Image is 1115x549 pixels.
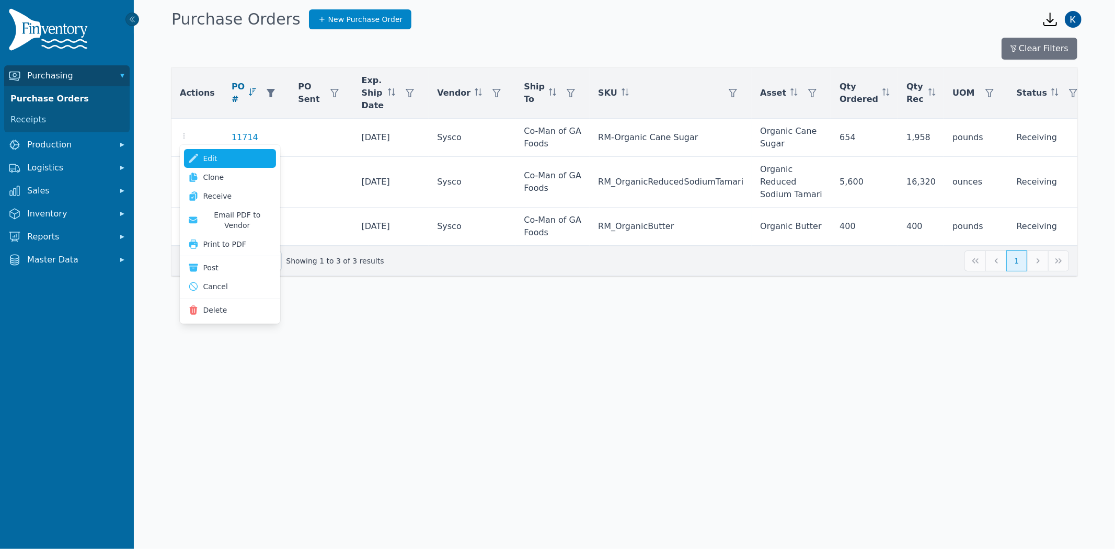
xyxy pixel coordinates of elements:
[6,88,128,109] a: Purchase Orders
[831,119,898,157] td: 654
[27,231,111,243] span: Reports
[1008,119,1093,157] td: Receiving
[232,131,258,144] a: 11714
[4,157,130,178] button: Logistics
[328,14,403,25] span: New Purchase Order
[752,157,831,208] td: Organic Reduced Sodium Tamari
[27,70,111,82] span: Purchasing
[1017,87,1048,99] span: Status
[524,81,545,106] span: Ship To
[353,208,429,246] td: [DATE]
[184,258,276,277] button: Post
[1008,157,1093,208] td: Receiving
[752,119,831,157] td: Organic Cane Sugar
[4,249,130,270] button: Master Data
[232,81,245,106] span: PO #
[27,208,111,220] span: Inventory
[4,203,130,224] button: Inventory
[944,157,1008,208] td: ounces
[1002,38,1077,60] button: Clear Filters
[184,235,276,254] button: Print to PDF
[952,87,975,99] span: UOM
[4,226,130,247] button: Reports
[184,187,276,205] a: Receive
[184,149,276,168] a: Edit
[429,157,515,208] td: Sysco
[1006,250,1027,271] button: Page 1
[898,208,944,246] td: 400
[760,87,786,99] span: Asset
[171,10,301,29] h1: Purchase Orders
[590,208,752,246] td: RM_OrganicButter
[353,157,429,208] td: [DATE]
[180,87,215,99] span: Actions
[898,119,944,157] td: 1,958
[8,8,92,55] img: Finventory
[27,185,111,197] span: Sales
[309,9,412,29] a: New Purchase Order
[590,157,752,208] td: RM_OrganicReducedSodiumTamari
[4,65,130,86] button: Purchasing
[1008,208,1093,246] td: Receiving
[515,157,590,208] td: Co-Man of GA Foods
[590,119,752,157] td: RM-Organic Cane Sugar
[598,87,617,99] span: SKU
[184,205,276,235] button: Email PDF to Vendor
[27,254,111,266] span: Master Data
[437,87,470,99] span: Vendor
[184,168,276,187] a: Clone
[362,74,384,112] span: Exp. Ship Date
[286,256,384,266] span: Showing 1 to 3 of 3 results
[944,119,1008,157] td: pounds
[515,208,590,246] td: Co-Man of GA Foods
[906,81,924,106] span: Qty Rec
[944,208,1008,246] td: pounds
[429,208,515,246] td: Sysco
[840,81,878,106] span: Qty Ordered
[184,277,276,296] button: Cancel
[831,208,898,246] td: 400
[515,119,590,157] td: Co-Man of GA Foods
[4,180,130,201] button: Sales
[752,208,831,246] td: Organic Butter
[184,301,276,319] button: Delete
[831,157,898,208] td: 5,600
[1065,11,1082,28] img: Kathleen Gray
[27,139,111,151] span: Production
[353,119,429,157] td: [DATE]
[298,81,319,106] span: PO Sent
[429,119,515,157] td: Sysco
[898,157,944,208] td: 16,320
[4,134,130,155] button: Production
[27,162,111,174] span: Logistics
[6,109,128,130] a: Receipts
